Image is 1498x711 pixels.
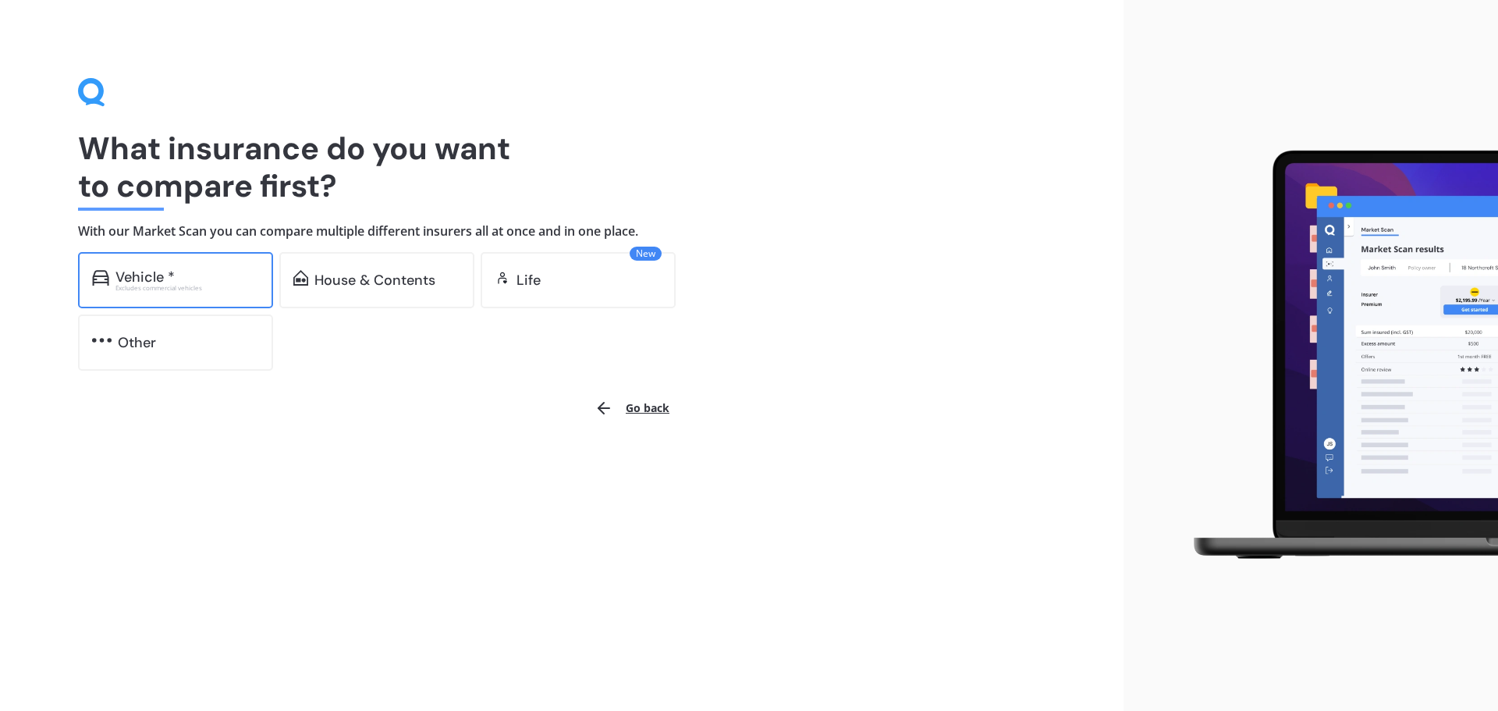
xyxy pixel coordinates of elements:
[585,389,679,427] button: Go back
[92,270,109,286] img: car.f15378c7a67c060ca3f3.svg
[293,270,308,286] img: home-and-contents.b802091223b8502ef2dd.svg
[78,223,1045,240] h4: With our Market Scan you can compare multiple different insurers all at once and in one place.
[118,335,156,350] div: Other
[630,247,662,261] span: New
[495,270,510,286] img: life.f720d6a2d7cdcd3ad642.svg
[516,272,541,288] div: Life
[115,285,259,291] div: Excludes commercial vehicles
[314,272,435,288] div: House & Contents
[92,332,112,348] img: other.81dba5aafe580aa69f38.svg
[78,130,1045,204] h1: What insurance do you want to compare first?
[1171,141,1498,571] img: laptop.webp
[115,269,175,285] div: Vehicle *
